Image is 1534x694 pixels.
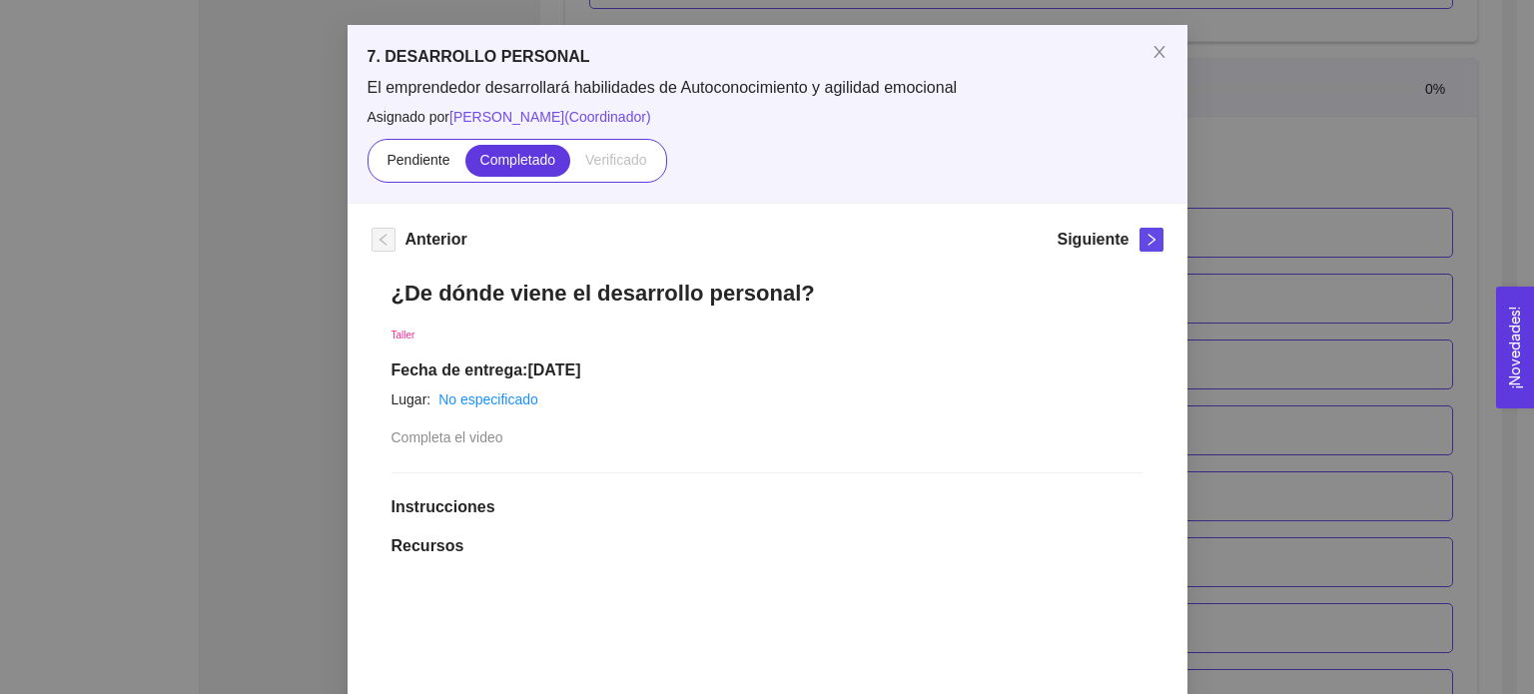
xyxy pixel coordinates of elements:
span: Asignado por [368,106,1167,128]
article: Lugar: [391,388,431,410]
h5: Siguiente [1057,228,1129,252]
h1: Recursos [391,536,1144,556]
a: No especificado [438,391,538,407]
span: close [1151,44,1167,60]
span: Pendiente [386,152,449,168]
span: Completado [480,152,556,168]
h1: Fecha de entrega: [DATE] [391,360,1144,380]
button: left [372,228,395,252]
span: Taller [391,330,415,341]
span: Verificado [585,152,646,168]
h5: Anterior [405,228,467,252]
button: right [1140,228,1163,252]
span: Completa el video [391,429,503,445]
span: right [1141,233,1162,247]
span: El emprendedor desarrollará habilidades de Autoconocimiento y agilidad emocional [368,77,1167,99]
button: Close [1132,25,1187,81]
h1: ¿De dónde viene el desarrollo personal? [391,280,1144,307]
span: [PERSON_NAME] ( Coordinador ) [449,109,651,125]
h5: 7. DESARROLLO PERSONAL [368,45,1167,69]
h1: Instrucciones [391,497,1144,517]
button: Open Feedback Widget [1496,287,1534,408]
